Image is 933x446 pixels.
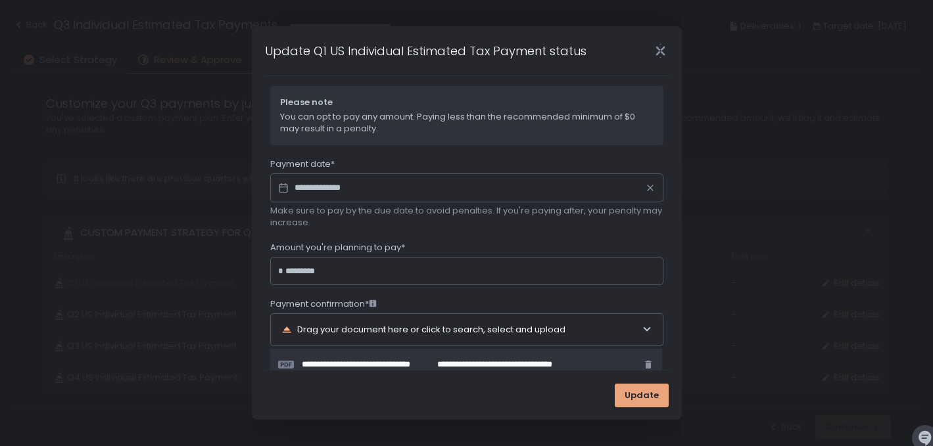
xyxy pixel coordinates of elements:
div: Close [640,43,682,58]
span: Please note [280,97,654,108]
span: Payment date* [270,158,335,170]
span: Update [625,390,659,401]
button: Update [615,384,669,407]
span: You can opt to pay any amount. Paying less than the recommended minimum of $0 may result in a pen... [280,111,654,135]
input: Datepicker input [270,173,663,202]
span: Amount you're planning to pay* [270,242,405,254]
span: Payment confirmation* [270,298,377,310]
span: Make sure to pay by the due date to avoid penalties. If you're paying after, your penalty may inc... [270,205,663,229]
h1: Update Q1 US Individual Estimated Tax Payment status [265,42,586,60]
